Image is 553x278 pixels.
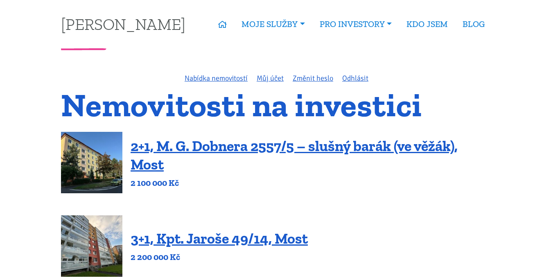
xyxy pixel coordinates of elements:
h1: Nemovitosti na investici [61,91,492,119]
a: MOJE SLUŽBY [234,15,312,34]
a: Nabídka nemovitostí [185,74,248,83]
a: Změnit heslo [293,74,333,83]
p: 2 100 000 Kč [131,177,492,189]
a: PRO INVESTORY [312,15,399,34]
a: [PERSON_NAME] [61,16,185,32]
a: 3+1, Kpt. Jaroše 49/14, Most [131,230,308,247]
a: Můj účet [257,74,284,83]
a: KDO JSEM [399,15,455,34]
p: 2 200 000 Kč [131,251,308,263]
a: 2+1, M. G. Dobnera 2557/5 – slušný barák (ve věžák), Most [131,137,458,173]
a: Odhlásit [342,74,368,83]
a: BLOG [455,15,492,34]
